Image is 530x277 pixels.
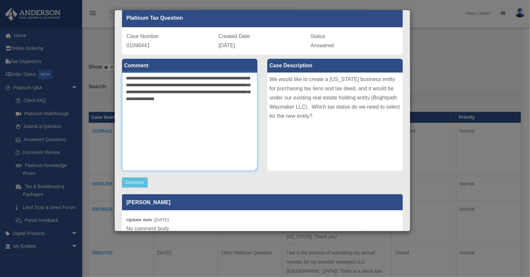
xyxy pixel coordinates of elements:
[122,9,403,27] div: Platinum Tax Question
[219,43,235,48] span: [DATE]
[127,224,398,233] p: No comment body
[127,33,159,39] span: Case Number
[122,194,403,210] p: [PERSON_NAME]
[311,33,325,39] span: Status
[122,178,148,187] button: Comment
[267,59,403,73] label: Case Description
[219,33,250,39] span: Created Date
[127,217,155,222] b: Update date :
[311,43,334,48] span: Answered
[127,43,150,48] span: 01096441
[267,73,403,171] div: We would like to create a [US_STATE] business entity for purchasing tax liens and tax deed, and i...
[122,59,257,73] label: Comment
[127,217,169,222] small: [DATE]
